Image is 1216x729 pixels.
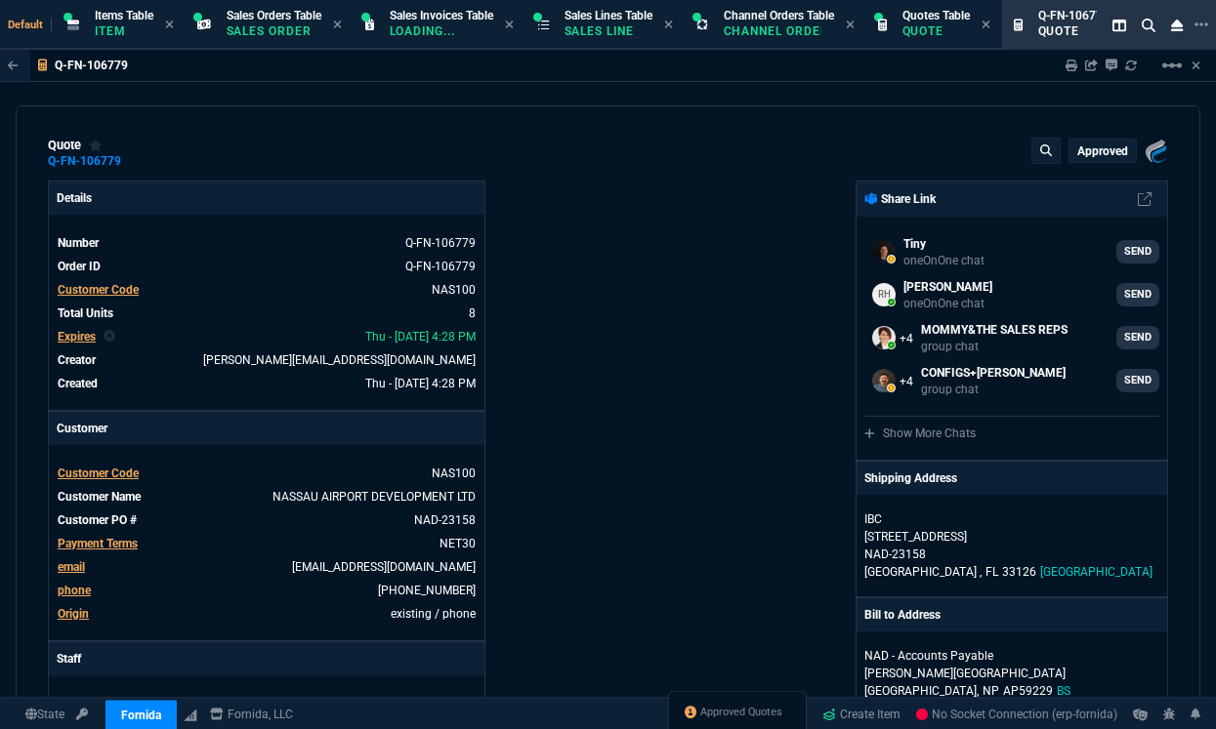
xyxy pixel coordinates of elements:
[57,464,477,483] tr: undefined
[864,665,1159,682] p: [PERSON_NAME][GEOGRAPHIC_DATA]
[983,684,999,698] span: NP
[58,560,85,574] span: email
[57,374,477,393] tr: undefined
[58,377,98,390] span: Created
[203,353,476,367] span: mohammed.wafek@fornida.com
[58,607,89,621] a: Origin
[57,350,477,370] tr: undefined
[365,377,476,390] span: 2025-08-28T16:28:03.297Z
[1163,14,1191,37] nx-icon: Close Workbench
[57,327,477,346] tr: undefined
[1192,58,1200,73] a: Hide Workbench
[921,339,1068,354] p: group chat
[565,23,652,39] p: Sales Line
[846,18,855,33] nx-icon: Close Tab
[390,23,487,39] p: Loading...
[864,528,1159,546] p: [STREET_ADDRESS]
[204,706,299,723] a: msbcCompanyName
[58,236,99,250] span: Number
[391,607,476,621] span: existing / phone
[49,412,484,445] p: Customer
[864,318,1159,357] a: seti.shadab@fornida.com,alicia.bostic@fornida.com,Brian.Over@fornida.com,mohammed.wafek@fornida.c...
[1134,14,1163,37] nx-icon: Search
[864,426,976,440] a: Show More Chats
[1160,54,1184,77] mat-icon: Example home icon
[57,510,477,530] tr: undefined
[58,490,141,504] span: Customer Name
[815,700,908,729] a: Create Item
[469,306,476,320] span: 8
[1040,565,1153,579] span: [GEOGRAPHIC_DATA]
[921,382,1066,397] p: group chat
[432,466,476,480] span: NAS100
[1116,240,1159,263] a: SEND
[1057,684,1070,698] span: BS
[1116,283,1159,306] a: SEND
[8,59,19,72] nx-icon: Back to Table
[440,537,476,550] a: NET30
[1116,369,1159,392] a: SEND
[273,490,476,504] a: NASSAU AIRPORT DEVELOPMENT LTD
[365,330,476,344] span: 2025-09-11T16:28:03.297Z
[104,328,115,345] nx-icon: Clear selected rep
[902,23,970,39] p: Quote
[864,361,1159,400] a: carlos.ocampo@fornida.com,michael.licea@fornida.com,Brian.Over@fornida.com,billy.hefner@fornida.c...
[57,257,477,276] tr: See Marketplace Order
[1038,9,1110,22] span: Q-FN-106779
[505,18,514,33] nx-icon: Close Tab
[58,330,96,344] span: Expires
[57,604,477,624] tr: undefined
[49,182,484,215] p: Details
[864,275,1159,314] a: rob.henneberger@fornida.com
[1116,326,1159,349] a: SEND
[58,537,138,550] span: Payment Terms
[432,283,476,297] a: NAS100
[405,236,476,250] span: See Marketplace Order
[292,560,476,574] a: [EMAIL_ADDRESS][DOMAIN_NAME]
[921,364,1066,382] p: CONFIGS+[PERSON_NAME]
[95,9,153,22] span: Items Table
[58,260,101,273] span: Order ID
[89,138,103,153] div: Add to Watchlist
[57,233,477,253] tr: See Marketplace Order
[664,18,673,33] nx-icon: Close Tab
[1195,16,1208,34] nx-icon: Open New Tab
[864,510,1052,528] p: IBC
[864,606,941,624] p: Bill to Address
[55,58,128,73] p: Q-FN-106779
[565,9,652,22] span: Sales Lines Table
[414,513,476,527] a: NAD-23158
[864,232,1159,271] a: ryan.neptune@fornida.com
[903,235,985,253] p: Tiny
[48,160,121,163] a: Q-FN-106779
[903,296,992,311] p: oneOnOne chat
[57,534,477,553] tr: undefined
[1003,684,1053,698] span: AP59229
[227,23,321,39] p: Sales Order
[864,469,957,487] p: Shipping Address
[333,18,342,33] nx-icon: Close Tab
[95,23,153,39] p: Item
[1002,565,1036,579] span: 33126
[985,565,998,579] span: FL
[58,283,139,297] span: Customer Code
[57,304,477,323] tr: undefined
[390,9,493,22] span: Sales Invoices Table
[864,565,982,579] span: [GEOGRAPHIC_DATA] ,
[57,487,477,506] tr: undefined
[864,684,979,698] span: [GEOGRAPHIC_DATA],
[724,23,821,39] p: Channel Order
[58,513,137,527] span: Customer PO #
[58,306,113,320] span: Total Units
[20,706,70,723] a: Global State
[903,278,992,296] p: [PERSON_NAME]
[864,647,1159,665] p: NAD - Accounts Payable
[1105,14,1134,37] nx-icon: Split Panels
[405,260,476,273] a: See Marketplace Order
[49,642,484,675] p: Staff
[982,18,990,33] nx-icon: Close Tab
[70,706,94,723] a: API TOKEN
[58,584,91,597] span: phone
[58,466,139,480] span: Customer Code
